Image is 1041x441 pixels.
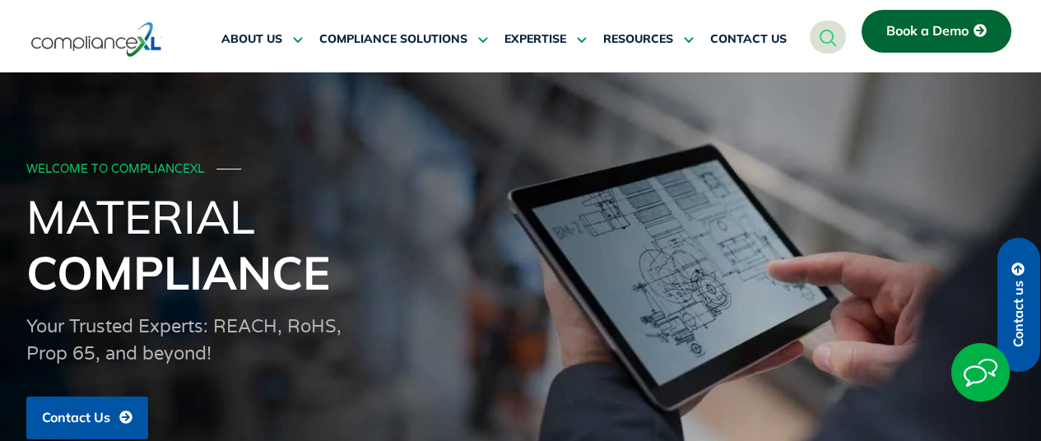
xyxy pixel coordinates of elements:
a: RESOURCES [603,20,694,59]
div: WELCOME TO COMPLIANCEXL [26,163,1009,177]
a: Contact Us [26,397,148,439]
span: COMPLIANCE SOLUTIONS [319,32,467,47]
span: ABOUT US [221,32,282,47]
a: Book a Demo [862,10,1011,53]
img: Start Chat [951,343,1010,402]
span: CONTACT US [710,32,787,47]
span: Your Trusted Experts: REACH, RoHS, Prop 65, and beyond! [26,316,342,364]
span: Contact us [1011,281,1026,347]
span: ─── [216,162,241,176]
span: Contact Us [42,411,110,425]
a: CONTACT US [710,20,787,59]
a: navsearch-button [810,21,846,53]
a: COMPLIANCE SOLUTIONS [319,20,488,59]
span: Book a Demo [886,24,969,39]
img: logo-one.svg [31,21,162,58]
a: EXPERTISE [504,20,587,59]
span: RESOURCES [603,32,673,47]
h1: Material [26,188,1014,300]
span: EXPERTISE [504,32,566,47]
a: ABOUT US [221,20,303,59]
a: Contact us [997,238,1040,372]
span: Compliance [26,244,330,301]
